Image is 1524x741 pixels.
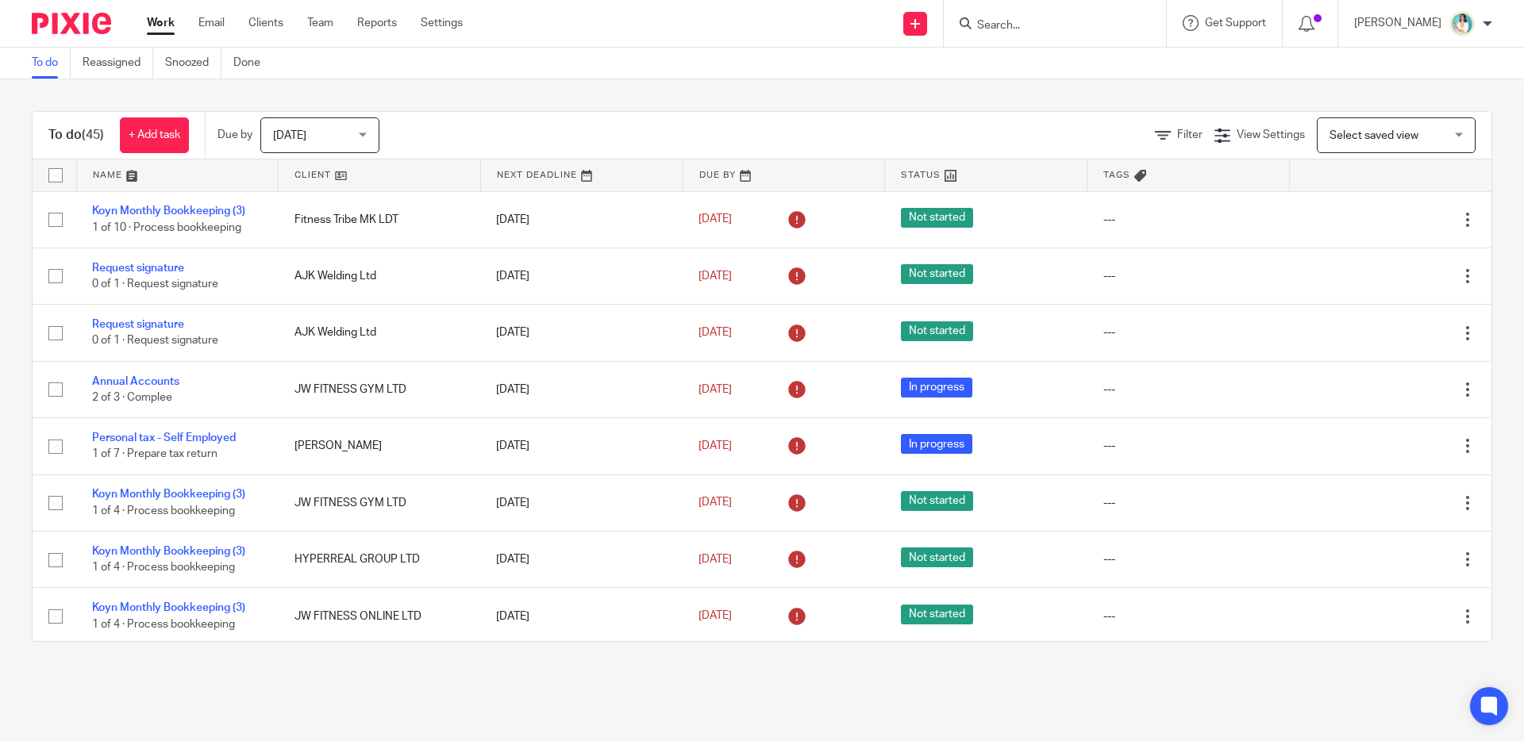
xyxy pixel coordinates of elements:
[1103,609,1274,624] div: ---
[480,248,683,304] td: [DATE]
[1103,495,1274,511] div: ---
[279,418,481,474] td: [PERSON_NAME]
[279,361,481,417] td: JW FITNESS GYM LTD
[1103,171,1130,179] span: Tags
[698,554,732,565] span: [DATE]
[1103,438,1274,454] div: ---
[1449,11,1475,36] img: Koyn.jpg
[279,305,481,361] td: AJK Welding Ltd
[480,532,683,588] td: [DATE]
[92,489,245,500] a: Koyn Monthly Bookkeeping (3)
[698,271,732,282] span: [DATE]
[901,547,973,567] span: Not started
[901,434,972,454] span: In progress
[1103,324,1274,340] div: ---
[32,48,71,79] a: To do
[698,440,732,451] span: [DATE]
[307,15,333,31] a: Team
[92,392,172,403] span: 2 of 3 · Complee
[480,361,683,417] td: [DATE]
[901,264,973,284] span: Not started
[1177,129,1203,140] span: Filter
[901,605,973,624] span: Not started
[92,546,245,557] a: Koyn Monthly Bookkeeping (3)
[698,214,732,225] span: [DATE]
[92,562,235,573] span: 1 of 4 · Process bookkeeping
[698,610,732,621] span: [DATE]
[1103,268,1274,284] div: ---
[901,321,973,341] span: Not started
[120,117,189,153] a: + Add task
[279,588,481,644] td: JW FITNESS ONLINE LTD
[279,532,481,588] td: HYPERREAL GROUP LTD
[1103,382,1274,397] div: ---
[48,127,104,144] h1: To do
[82,129,104,141] span: (45)
[698,327,732,338] span: [DATE]
[421,15,463,31] a: Settings
[357,15,397,31] a: Reports
[976,19,1118,33] input: Search
[279,474,481,531] td: JW FITNESS GYM LTD
[32,13,111,34] img: Pixie
[92,432,236,443] a: Personal tax - Self Employed
[83,48,153,79] a: Reassigned
[248,15,283,31] a: Clients
[1205,17,1266,29] span: Get Support
[901,208,973,228] span: Not started
[901,491,973,511] span: Not started
[480,418,683,474] td: [DATE]
[92,336,218,347] span: 0 of 1 · Request signature
[92,602,245,613] a: Koyn Monthly Bookkeeping (3)
[92,278,218,290] span: 0 of 1 · Request signature
[92,319,184,330] a: Request signature
[480,588,683,644] td: [DATE]
[198,15,225,31] a: Email
[1103,212,1274,228] div: ---
[92,376,179,387] a: Annual Accounts
[92,619,235,630] span: 1 of 4 · Process bookkeeping
[92,222,241,233] span: 1 of 10 · Process bookkeeping
[92,449,217,460] span: 1 of 7 · Prepare tax return
[92,205,245,217] a: Koyn Monthly Bookkeeping (3)
[217,127,252,143] p: Due by
[480,191,683,248] td: [DATE]
[698,497,732,509] span: [DATE]
[273,130,306,141] span: [DATE]
[233,48,272,79] a: Done
[147,15,175,31] a: Work
[279,191,481,248] td: Fitness Tribe MK LDT
[1237,129,1305,140] span: View Settings
[165,48,221,79] a: Snoozed
[92,263,184,274] a: Request signature
[480,474,683,531] td: [DATE]
[698,384,732,395] span: [DATE]
[901,378,972,397] span: In progress
[279,248,481,304] td: AJK Welding Ltd
[92,505,235,516] span: 1 of 4 · Process bookkeeping
[480,305,683,361] td: [DATE]
[1354,15,1441,31] p: [PERSON_NAME]
[1103,551,1274,567] div: ---
[1330,130,1418,141] span: Select saved view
